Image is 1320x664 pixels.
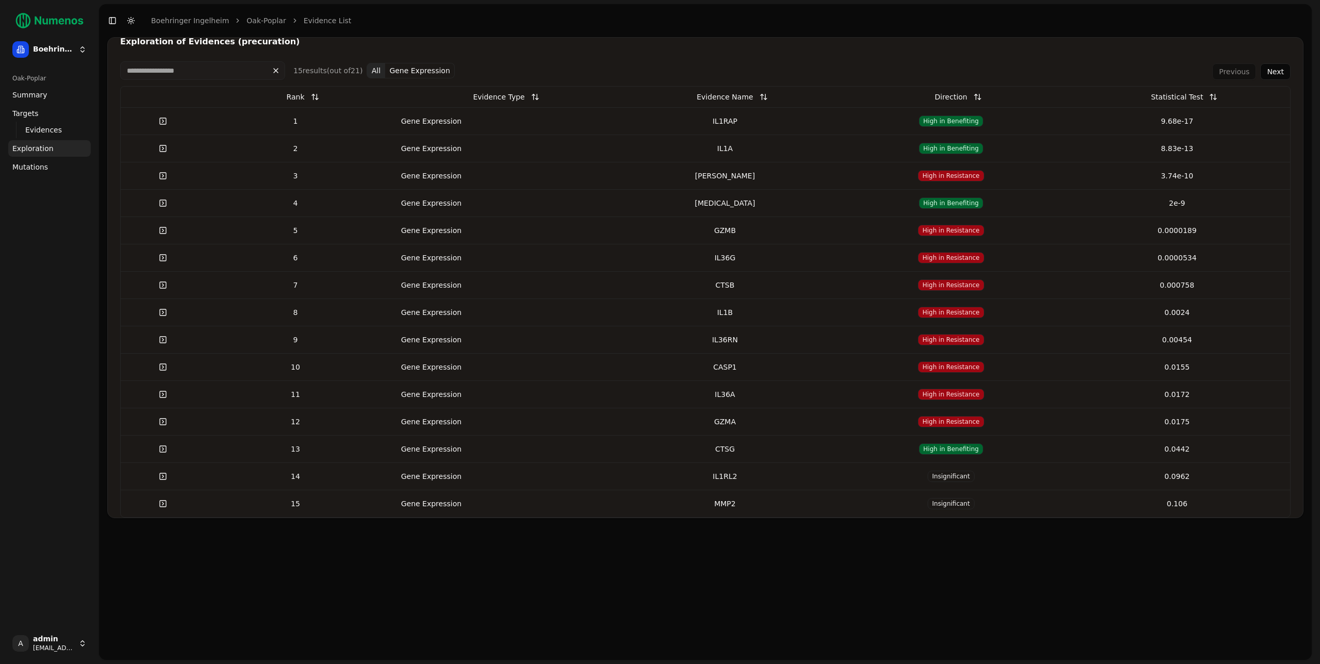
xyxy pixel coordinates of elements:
div: [MEDICAL_DATA] [616,198,834,208]
div: IL1A [616,143,834,154]
div: Statistical Test [1151,88,1203,106]
div: 0.0175 [1068,417,1286,427]
span: Mutations [12,162,48,172]
button: Toggle Dark Mode [124,13,138,28]
span: Summary [12,90,47,100]
span: (out of 21 ) [327,67,363,75]
div: [PERSON_NAME] [616,171,834,181]
div: CASP1 [616,362,834,372]
div: Gene Expression [390,389,472,400]
a: Evidence list [304,15,352,26]
div: 15 [209,499,382,509]
a: Boehringer Ingelheim [151,15,229,26]
div: Gene Expression [390,335,472,345]
div: Gene Expression [390,143,472,154]
button: All [367,63,385,78]
div: Evidence Name [697,88,753,106]
div: 9.68e-17 [1068,116,1286,126]
div: IL36RN [616,335,834,345]
div: 3 [209,171,382,181]
div: 0.0000189 [1068,225,1286,236]
span: High in Resistance [918,361,984,373]
div: 7 [209,280,382,290]
span: High in Resistance [918,225,984,236]
div: 11 [209,389,382,400]
div: 8.83e-13 [1068,143,1286,154]
div: Rank [287,88,305,106]
div: 4 [209,198,382,208]
div: 0.000758 [1068,280,1286,290]
div: 2 [209,143,382,154]
div: 12 [209,417,382,427]
span: High in Benefiting [919,143,984,154]
div: Gene Expression [390,471,472,482]
div: Gene Expression [390,417,472,427]
div: 0.0962 [1068,471,1286,482]
div: Gene Expression [390,499,472,509]
div: Direction [935,88,967,106]
div: IL1RL2 [616,471,834,482]
div: IL36A [616,389,834,400]
button: Toggle Sidebar [105,13,120,28]
div: 2e-9 [1068,198,1286,208]
span: admin [33,635,74,644]
span: High in Resistance [918,279,984,291]
div: Oak-Poplar [8,70,91,87]
span: High in Benefiting [919,443,984,455]
span: High in Resistance [918,334,984,345]
div: 8 [209,307,382,318]
div: GZMA [616,417,834,427]
div: 0.0442 [1068,444,1286,454]
div: Gene Expression [390,253,472,263]
div: Gene Expression [390,225,472,236]
img: Numenos [8,8,91,33]
span: High in Resistance [918,170,984,181]
span: Targets [12,108,39,119]
span: Evidences [25,125,62,135]
div: 0.106 [1068,499,1286,509]
span: Insignificant [928,498,975,509]
div: CTSG [616,444,834,454]
div: 5 [209,225,382,236]
div: 9 [209,335,382,345]
div: Evidence Type [473,88,524,106]
div: 6 [209,253,382,263]
div: 0.0155 [1068,362,1286,372]
div: 0.0000534 [1068,253,1286,263]
a: Mutations [8,159,91,175]
div: Gene Expression [390,307,472,318]
span: 15 result s [293,67,327,75]
button: Boehringer Ingelheim [8,37,91,62]
div: 14 [209,471,382,482]
div: 1 [209,116,382,126]
nav: breadcrumb [151,15,351,26]
span: High in Resistance [918,389,984,400]
div: MMP2 [616,499,834,509]
div: Exploration of Evidences (precuration) [120,38,1291,46]
div: Gene Expression [390,280,472,290]
button: Next [1260,63,1291,80]
button: Gene Expression [385,63,454,78]
div: Gene Expression [390,171,472,181]
span: A [12,635,29,652]
div: 0.0024 [1068,307,1286,318]
span: High in Resistance [918,307,984,318]
span: Boehringer Ingelheim [33,45,74,54]
a: Evidences [21,123,78,137]
div: IL36G [616,253,834,263]
div: Gene Expression [390,116,472,126]
span: High in Resistance [918,252,984,263]
div: Gene Expression [390,362,472,372]
span: High in Benefiting [919,197,984,209]
div: CTSB [616,280,834,290]
button: Aadmin[EMAIL_ADDRESS] [8,631,91,656]
div: Gene Expression [390,198,472,208]
div: 3.74e-10 [1068,171,1286,181]
div: 13 [209,444,382,454]
a: Targets [8,105,91,122]
span: High in Resistance [918,416,984,427]
span: High in Benefiting [919,115,984,127]
div: Gene Expression [390,444,472,454]
div: IL1RAP [616,116,834,126]
div: 0.00454 [1068,335,1286,345]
